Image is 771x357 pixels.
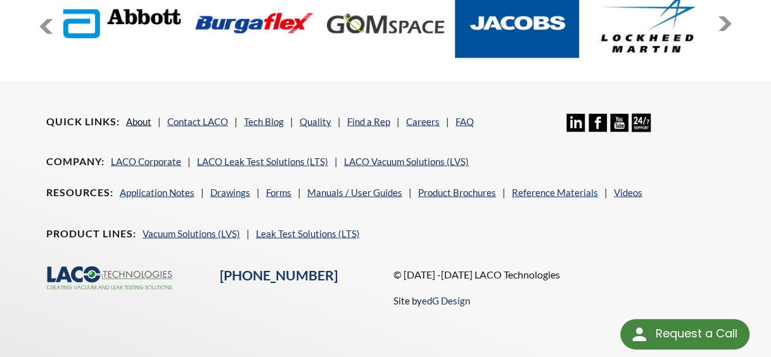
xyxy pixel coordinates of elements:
[456,115,474,127] a: FAQ
[46,185,113,199] h4: Resources
[418,186,496,197] a: Product Brochures
[46,154,105,168] h4: Company
[632,122,650,134] a: 24/7 Support
[126,115,151,127] a: About
[632,113,650,132] img: 24/7 Support Icon
[614,186,642,197] a: Videos
[143,227,240,239] a: Vacuum Solutions (LVS)
[256,227,360,239] a: Leak Test Solutions (LTS)
[46,115,120,128] h4: Quick Links
[210,186,250,197] a: Drawings
[393,266,725,282] p: © [DATE] -[DATE] LACO Technologies
[167,115,228,127] a: Contact LACO
[244,115,284,127] a: Tech Blog
[46,227,136,240] h4: Product Lines
[111,155,181,166] a: LACO Corporate
[197,155,328,166] a: LACO Leak Test Solutions (LTS)
[266,186,291,197] a: Forms
[629,324,649,344] img: round button
[220,266,338,283] a: [PHONE_NUMBER]
[422,294,470,306] a: edG Design
[300,115,331,127] a: Quality
[120,186,194,197] a: Application Notes
[393,292,470,308] p: Site by
[655,319,737,348] div: Request a Call
[620,319,749,349] div: Request a Call
[512,186,598,197] a: Reference Materials
[347,115,390,127] a: Find a Rep
[406,115,440,127] a: Careers
[344,155,469,166] a: LACO Vacuum Solutions (LVS)
[307,186,402,197] a: Manuals / User Guides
